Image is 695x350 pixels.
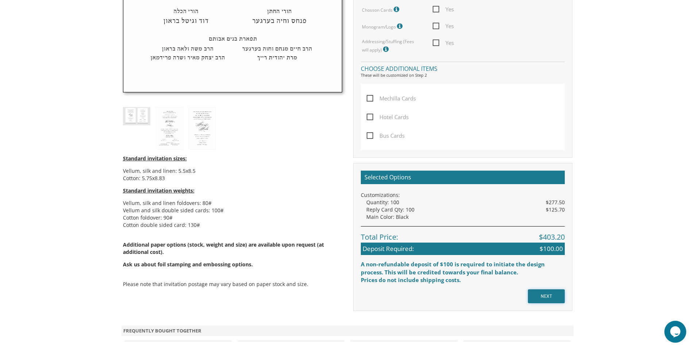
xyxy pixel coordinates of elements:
span: $125.70 [546,206,565,213]
div: Total Price: [361,226,565,243]
span: Standard invitation weights: [123,187,194,194]
li: Cotton: 5.75x8.83 [123,175,342,182]
span: Yes [433,38,454,47]
span: Bus Cards [367,131,405,140]
div: These will be customized on Step 2 [361,72,565,78]
iframe: chat widget [664,321,688,343]
div: Deposit Required: [361,243,565,255]
span: Hotel Cards [367,113,409,122]
div: Prices do not include shipping costs. [361,276,565,284]
li: Vellum and silk double sided cards: 100# [123,207,342,214]
h4: Choose additional items [361,61,565,74]
img: style1_heb.jpg [156,107,183,149]
span: Additional paper options (stock, weight and size) are available upon request (at additional cost). [123,241,342,268]
span: Yes [433,5,454,14]
span: $277.50 [546,199,565,206]
span: Standard invitation sizes: [123,155,187,162]
div: Reply Card Qty: 100 [366,206,565,213]
div: Customizations: [361,191,565,199]
div: Main Color: Black [366,213,565,221]
span: Yes [433,22,454,31]
div: A non-refundable deposit of $100 is required to initiate the design process. This will be credite... [361,260,565,276]
span: Ask us about foil stamping and embossing options. [123,261,253,268]
li: Cotton foldover: 90# [123,214,342,221]
div: FREQUENTLY BOUGHT TOGETHER [121,326,574,336]
h2: Selected Options [361,171,565,184]
span: $100.00 [540,244,563,253]
label: Monogram/Logo [362,22,404,31]
span: $403.20 [539,232,565,243]
label: Chosson Cards [362,5,401,14]
li: Vellum, silk and linen foldovers: 80# [123,199,342,207]
li: Vellum, silk and linen: 5.5x8.5 [123,167,342,175]
span: Mechilla Cards [367,94,416,103]
input: NEXT [528,289,565,303]
label: Addressing/Stuffing (Fees will apply) [362,38,422,54]
img: style1_eng.jpg [189,107,216,149]
div: Quantity: 100 [366,199,565,206]
li: Cotton double sided card: 130# [123,221,342,229]
div: Please note that invitation postage may vary based on paper stock and size. [123,149,342,295]
img: style1_thumb2.jpg [123,107,150,125]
